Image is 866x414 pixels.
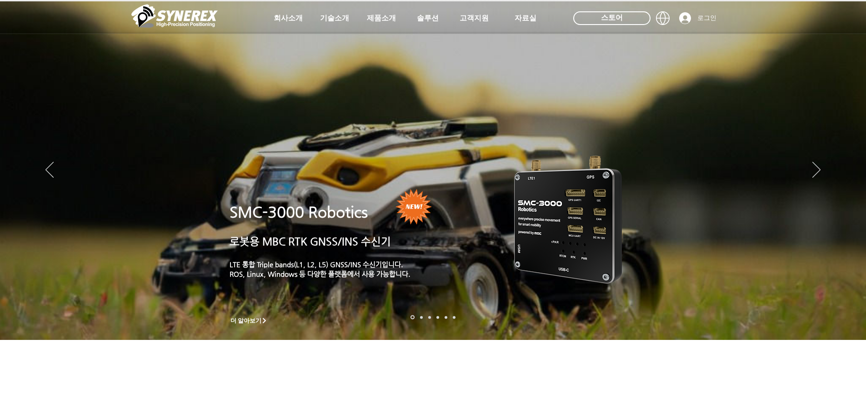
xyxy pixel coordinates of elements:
a: 로봇 [445,316,447,319]
img: KakaoTalk_20241224_155801212.png [501,142,636,294]
span: 로그인 [694,14,720,23]
a: 솔루션 [405,9,451,27]
a: ROS, Linux, Windows 등 다양한 플랫폼에서 사용 가능합니다. [230,270,410,278]
a: 더 알아보기 [226,315,272,326]
a: 측량 IoT [428,316,431,319]
a: 회사소개 [265,9,311,27]
span: 스토어 [601,13,623,23]
a: 기술소개 [312,9,357,27]
span: 자료실 [515,14,536,23]
img: 씨너렉스_White_simbol_대지 1.png [131,2,218,30]
a: 자율주행 [436,316,439,319]
a: SMC-3000 Robotics [230,204,368,221]
span: 제품소개 [367,14,396,23]
a: 자료실 [503,9,548,27]
nav: 슬라이드 [408,315,458,319]
button: 로그인 [673,10,723,27]
a: 고객지원 [451,9,497,27]
span: 회사소개 [274,14,303,23]
span: 솔루션 [417,14,439,23]
a: 로봇- SMC 2000 [410,315,415,319]
span: 고객지원 [460,14,489,23]
button: 이전 [45,162,54,179]
div: 스토어 [573,11,651,25]
span: 기술소개 [320,14,349,23]
a: LTE 통합 Triple bands(L1, L2, L5) GNSS/INS 수신기입니다. [230,260,403,268]
button: 다음 [812,162,821,179]
a: 제품소개 [359,9,404,27]
a: 로봇용 MBC RTK GNSS/INS 수신기 [230,235,391,247]
span: 더 알아보기 [230,317,262,325]
a: 드론 8 - SMC 2000 [420,316,423,319]
a: 정밀농업 [453,316,456,319]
